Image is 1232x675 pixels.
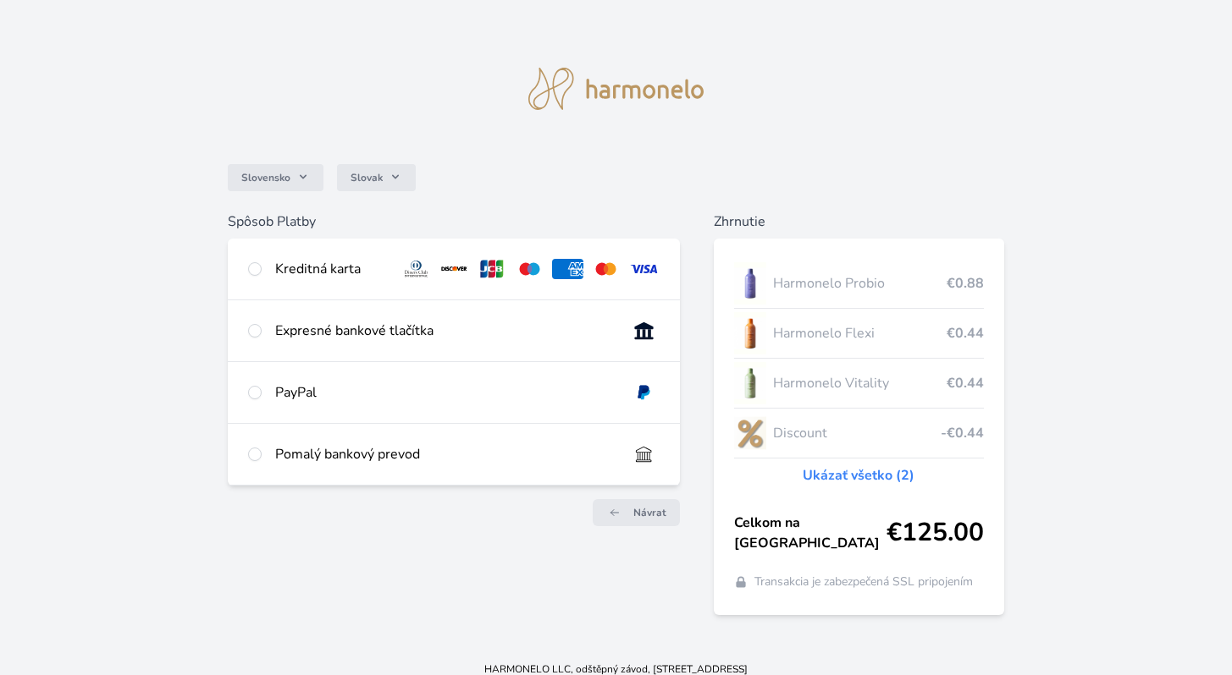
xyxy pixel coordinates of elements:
[628,382,660,403] img: paypal.svg
[773,273,947,294] span: Harmonelo Probio
[590,259,622,279] img: mc.svg
[734,412,766,454] img: discount-lo.png
[628,321,660,341] img: onlineBanking_SK.svg
[628,444,660,464] img: bankTransfer_IBAN.svg
[773,323,947,343] span: Harmonelo Flexi
[734,312,766,354] img: CLEAN_FLEXI_se_stinem_x-hi_(1)-lo.jpg
[633,506,666,519] span: Návrat
[528,68,704,110] img: logo.svg
[514,259,545,279] img: maestro.svg
[275,382,615,403] div: PayPal
[351,171,383,184] span: Slovak
[275,321,615,341] div: Expresné bankové tlačítka
[628,259,660,279] img: visa.svg
[228,164,323,191] button: Slovensko
[593,499,680,526] a: Návrat
[337,164,416,191] button: Slovak
[941,423,984,443] span: -€0.44
[439,259,470,279] img: discover.svg
[275,259,387,279] div: Kreditná karta
[947,273,984,294] span: €0.88
[228,211,680,232] h6: Spôsob Platby
[803,465,914,486] a: Ukázať všetko (2)
[241,171,290,184] span: Slovensko
[734,513,887,553] span: Celkom na [GEOGRAPHIC_DATA]
[477,259,508,279] img: jcb.svg
[401,259,432,279] img: diners.svg
[947,373,984,393] span: €0.44
[754,573,973,590] span: Transakcia je zabezpečená SSL pripojením
[734,262,766,305] img: CLEAN_PROBIO_se_stinem_x-lo.jpg
[275,444,615,464] div: Pomalý bankový prevod
[734,362,766,404] img: CLEAN_VITALITY_se_stinem_x-lo.jpg
[947,323,984,343] span: €0.44
[773,423,941,443] span: Discount
[773,373,947,393] span: Harmonelo Vitality
[552,259,583,279] img: amex.svg
[887,518,984,548] span: €125.00
[714,211,1004,232] h6: Zhrnutie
